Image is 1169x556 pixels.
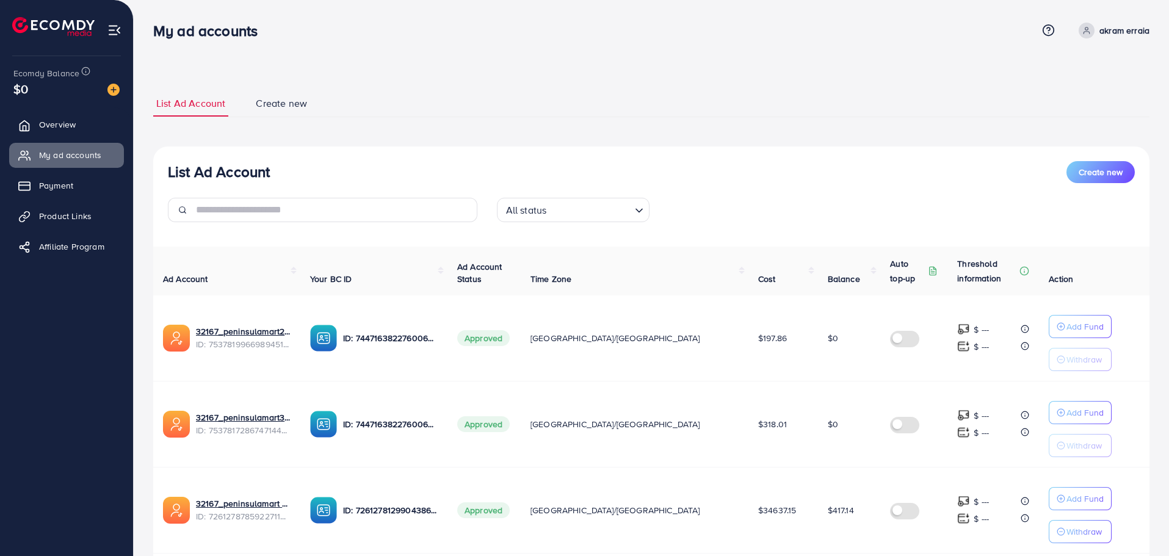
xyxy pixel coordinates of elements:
[310,325,337,352] img: ic-ba-acc.ded83a64.svg
[163,497,190,524] img: ic-ads-acc.e4c84228.svg
[504,201,549,219] span: All status
[1066,319,1104,334] p: Add Fund
[1049,487,1112,510] button: Add Fund
[974,494,989,509] p: $ ---
[1074,23,1149,38] a: akram erraia
[457,330,510,346] span: Approved
[13,80,28,98] span: $0
[13,67,79,79] span: Ecomdy Balance
[163,273,208,285] span: Ad Account
[1066,405,1104,420] p: Add Fund
[530,332,700,344] span: [GEOGRAPHIC_DATA]/[GEOGRAPHIC_DATA]
[153,22,267,40] h3: My ad accounts
[974,408,989,423] p: $ ---
[1049,401,1112,424] button: Add Fund
[974,322,989,337] p: $ ---
[39,179,73,192] span: Payment
[1117,501,1160,547] iframe: Chat
[1066,438,1102,453] p: Withdraw
[196,338,291,350] span: ID: 7537819966989451281
[196,325,291,350] div: <span class='underline'>32167_peninsulamart2_1755035523238</span></br>7537819966989451281
[343,331,438,345] p: ID: 7447163822760067089
[196,325,291,338] a: 32167_peninsulamart2_1755035523238
[1099,23,1149,38] p: akram erraia
[497,198,650,222] div: Search for option
[156,96,225,110] span: List Ad Account
[1066,524,1102,539] p: Withdraw
[196,411,291,424] a: 32167_peninsulamart3_1755035549846
[1049,348,1112,371] button: Withdraw
[168,163,270,181] h3: List Ad Account
[1049,520,1112,543] button: Withdraw
[530,418,700,430] span: [GEOGRAPHIC_DATA]/[GEOGRAPHIC_DATA]
[457,261,502,285] span: Ad Account Status
[550,199,629,219] input: Search for option
[1049,315,1112,338] button: Add Fund
[758,332,787,344] span: $197.86
[758,504,796,516] span: $34637.15
[1066,352,1102,367] p: Withdraw
[974,339,989,354] p: $ ---
[828,418,838,430] span: $0
[107,84,120,96] img: image
[957,512,970,525] img: top-up amount
[9,112,124,137] a: Overview
[343,503,438,518] p: ID: 7261278129904386049
[457,416,510,432] span: Approved
[39,240,104,253] span: Affiliate Program
[957,409,970,422] img: top-up amount
[196,497,291,522] div: <span class='underline'>32167_peninsulamart adc 1_1690648214482</span></br>7261278785922711553
[310,411,337,438] img: ic-ba-acc.ded83a64.svg
[974,511,989,526] p: $ ---
[530,504,700,516] span: [GEOGRAPHIC_DATA]/[GEOGRAPHIC_DATA]
[1066,161,1135,183] button: Create new
[758,418,787,430] span: $318.01
[256,96,307,110] span: Create new
[457,502,510,518] span: Approved
[196,510,291,522] span: ID: 7261278785922711553
[1049,273,1073,285] span: Action
[530,273,571,285] span: Time Zone
[957,426,970,439] img: top-up amount
[196,424,291,436] span: ID: 7537817286747144200
[957,256,1017,286] p: Threshold information
[39,149,101,161] span: My ad accounts
[957,323,970,336] img: top-up amount
[12,17,95,36] img: logo
[343,417,438,431] p: ID: 7447163822760067089
[9,234,124,259] a: Affiliate Program
[9,143,124,167] a: My ad accounts
[107,23,121,37] img: menu
[957,495,970,508] img: top-up amount
[828,273,860,285] span: Balance
[196,497,291,510] a: 32167_peninsulamart adc 1_1690648214482
[1079,166,1123,178] span: Create new
[39,118,76,131] span: Overview
[163,325,190,352] img: ic-ads-acc.e4c84228.svg
[890,256,925,286] p: Auto top-up
[974,425,989,440] p: $ ---
[1066,491,1104,506] p: Add Fund
[310,497,337,524] img: ic-ba-acc.ded83a64.svg
[1049,434,1112,457] button: Withdraw
[39,210,92,222] span: Product Links
[310,273,352,285] span: Your BC ID
[9,173,124,198] a: Payment
[828,504,854,516] span: $417.14
[828,332,838,344] span: $0
[196,411,291,436] div: <span class='underline'>32167_peninsulamart3_1755035549846</span></br>7537817286747144200
[758,273,776,285] span: Cost
[9,204,124,228] a: Product Links
[163,411,190,438] img: ic-ads-acc.e4c84228.svg
[957,340,970,353] img: top-up amount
